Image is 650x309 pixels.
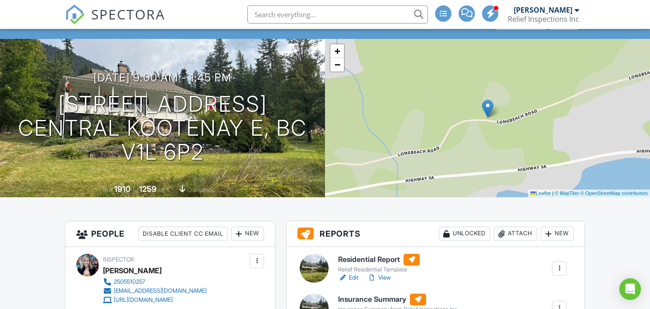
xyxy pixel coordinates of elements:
a: Leaflet [530,190,551,196]
a: SPECTORA [65,12,165,31]
div: Relief Residential Template [338,266,420,273]
a: Zoom out [330,58,344,71]
div: [URL][DOMAIN_NAME] [114,296,173,304]
span: crawlspace [187,186,215,193]
h1: [STREET_ADDRESS] Central Kootenay E, BC V1L 6P2 [14,92,311,164]
div: Relief Inspections Inc [508,14,579,24]
span: Inspector [103,256,134,263]
span: sq. ft. [158,186,171,193]
a: Residential Report Relief Residential Template [338,254,420,274]
div: Open Intercom Messenger [619,278,641,300]
a: View [367,273,391,282]
div: Client View [496,18,546,30]
div: More [549,18,579,30]
div: New [541,227,574,241]
div: [EMAIL_ADDRESS][DOMAIN_NAME] [114,287,207,295]
img: The Best Home Inspection Software - Spectora [65,5,85,24]
div: 2505510257 [114,278,145,285]
h3: [DATE] 9:00 am - 1:45 pm [93,71,232,84]
div: [PERSON_NAME] [103,264,162,277]
a: 2505510257 [103,277,207,286]
div: New [231,227,264,241]
a: Edit [338,273,358,282]
span: − [334,59,340,70]
div: Disable Client CC Email [139,227,227,241]
a: © OpenStreetMap contributors [580,190,648,196]
div: 1259 [139,184,157,194]
span: | [552,190,553,196]
h6: Residential Report [338,254,420,266]
span: + [334,45,340,57]
a: © MapTiler [555,190,579,196]
img: Marker [482,100,493,118]
h3: People [65,221,275,247]
a: [EMAIL_ADDRESS][DOMAIN_NAME] [103,286,207,295]
input: Search everything... [247,5,428,24]
a: Zoom in [330,44,344,58]
h6: Insurance Summary [338,294,459,305]
div: Attach [494,227,537,241]
a: [URL][DOMAIN_NAME] [103,295,207,304]
div: [PERSON_NAME] [514,5,572,14]
div: Unlocked [439,227,490,241]
div: 1910 [114,184,130,194]
span: SPECTORA [91,5,165,24]
h3: Reports [287,221,585,247]
span: Built [103,186,113,193]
